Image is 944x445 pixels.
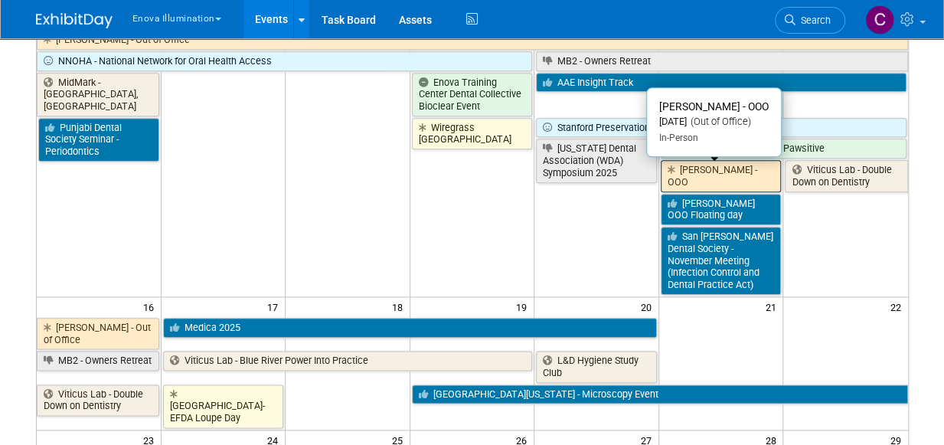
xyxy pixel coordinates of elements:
a: Wiregrass [GEOGRAPHIC_DATA] [412,118,533,149]
span: Search [795,15,831,26]
a: Stanford Preservation [MEDICAL_DATA] Course [536,118,906,138]
a: MidMark - [GEOGRAPHIC_DATA], [GEOGRAPHIC_DATA] [37,73,159,116]
a: [PERSON_NAME] - OOO [661,160,782,191]
a: Viticus Lab - Double Down on Dentistry [37,384,159,416]
span: 22 [889,297,908,316]
span: In-Person [659,133,698,143]
a: [US_STATE] Dental Association (WDA) Symposium 2025 [536,139,657,182]
a: Medica 2025 [163,318,657,338]
span: 21 [763,297,782,316]
span: (Out of Office) [687,116,751,127]
img: ExhibitDay [36,13,113,28]
img: Coley McClendon [865,5,894,34]
a: Enova Training Center Dental Collective Bioclear Event [412,73,533,116]
a: Search [775,7,845,34]
span: 16 [142,297,161,316]
a: [GEOGRAPHIC_DATA]-EFDA Loupe Day [163,384,284,428]
span: [PERSON_NAME] - OOO [659,100,769,113]
a: NNOHA - National Network for Oral Health Access [37,51,533,71]
a: [GEOGRAPHIC_DATA][US_STATE] - Microscopy Event [412,384,908,404]
a: Punjabi Dental Society Seminar - Periodontics [38,118,159,162]
span: 19 [514,297,534,316]
a: AAE Insight Track [536,73,906,93]
a: Enova Training Center - Pawsitive [661,139,906,159]
a: MB2 - Owners Retreat [536,51,907,71]
span: 20 [639,297,658,316]
a: L&D Hygiene Study Club [536,351,657,382]
span: 17 [266,297,285,316]
a: MB2 - Owners Retreat [37,351,159,371]
span: 18 [390,297,410,316]
a: [PERSON_NAME] OOO Floating day [661,194,782,225]
a: [PERSON_NAME] - Out of Office [37,30,908,50]
a: San [PERSON_NAME] Dental Society - November Meeting (Infection Control and Dental Practice Act) [661,227,782,295]
a: Viticus Lab - Blue River Power Into Practice [163,351,533,371]
a: Viticus Lab - Double Down on Dentistry [785,160,907,191]
div: [DATE] [659,116,769,129]
a: [PERSON_NAME] - Out of Office [37,318,159,349]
